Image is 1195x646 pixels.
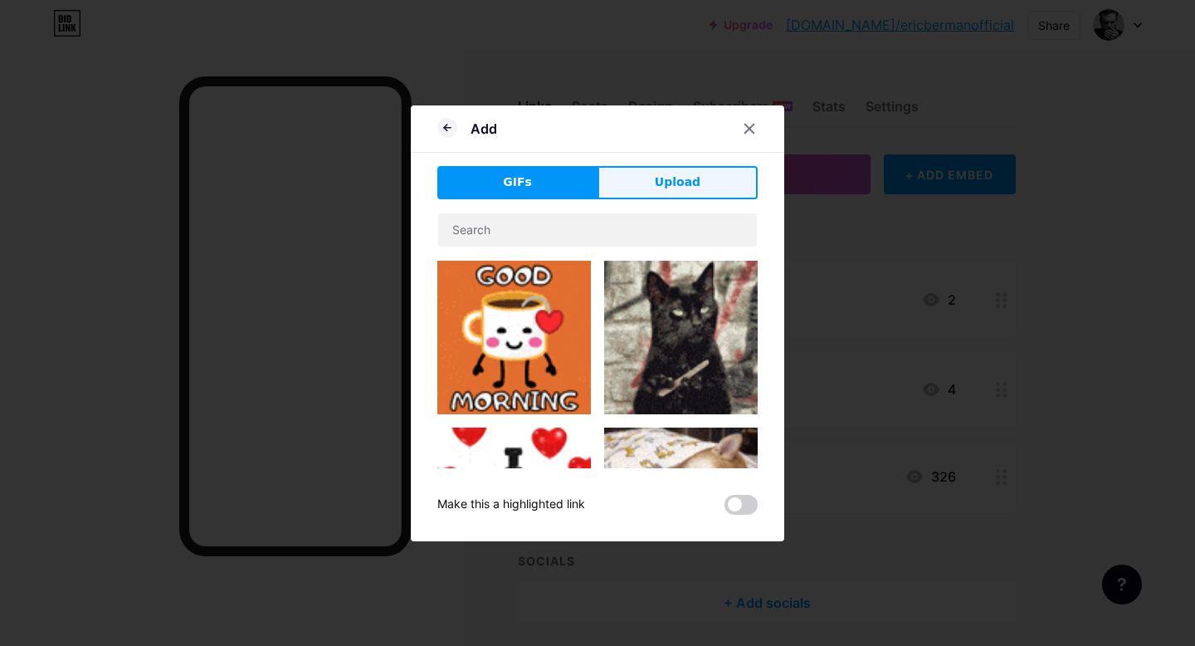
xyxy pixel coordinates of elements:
[437,495,585,515] div: Make this a highlighted link
[437,166,597,199] button: GIFs
[604,261,758,414] img: Gihpy
[437,428,591,581] img: Gihpy
[503,174,532,191] span: GIFs
[437,261,591,414] img: Gihpy
[655,174,700,191] span: Upload
[604,428,758,581] img: Gihpy
[471,119,497,139] div: Add
[438,213,757,247] input: Search
[597,166,758,199] button: Upload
